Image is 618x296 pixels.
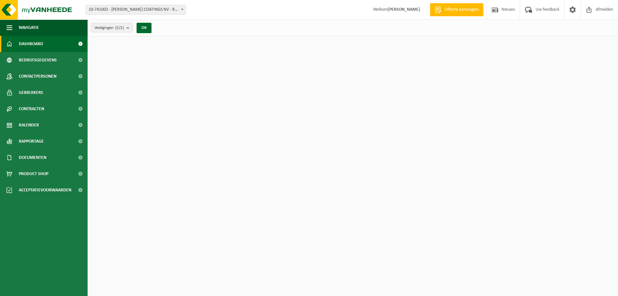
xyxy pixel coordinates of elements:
[19,182,71,198] span: Acceptatievoorwaarden
[19,68,56,84] span: Contactpersonen
[86,5,186,14] span: 10-741002 - DEBAL COATINGS NV - ROESELARE
[19,52,57,68] span: Bedrijfsgegevens
[19,84,43,101] span: Gebruikers
[91,23,133,32] button: Vestigingen(2/2)
[19,133,44,149] span: Rapportage
[94,23,124,33] span: Vestigingen
[19,149,46,166] span: Documenten
[137,23,151,33] button: OK
[19,166,48,182] span: Product Shop
[115,26,124,30] count: (2/2)
[19,19,39,36] span: Navigatie
[430,3,483,16] a: Offerte aanvragen
[86,5,186,15] span: 10-741002 - DEBAL COATINGS NV - ROESELARE
[19,117,39,133] span: Kalender
[19,36,43,52] span: Dashboard
[443,6,480,13] span: Offerte aanvragen
[388,7,420,12] strong: [PERSON_NAME]
[19,101,44,117] span: Contracten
